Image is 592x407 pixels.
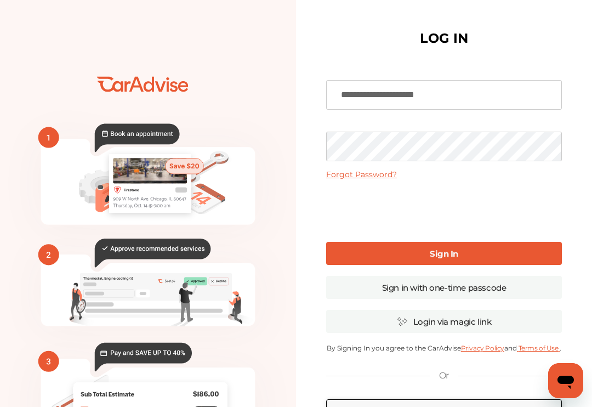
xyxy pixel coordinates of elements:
[397,316,408,327] img: magic_icon.32c66aac.svg
[326,242,562,265] a: Sign In
[326,169,397,179] a: Forgot Password?
[439,370,449,382] p: Or
[517,344,560,352] a: Terms of Use
[326,310,562,333] a: Login via magic link
[420,33,468,44] h1: LOG IN
[461,344,504,352] a: Privacy Policy
[361,188,527,231] iframe: reCAPTCHA
[326,276,562,299] a: Sign in with one-time passcode
[548,363,583,398] iframe: Button to launch messaging window
[430,248,458,259] b: Sign In
[326,344,562,352] p: By Signing In you agree to the CarAdvise and .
